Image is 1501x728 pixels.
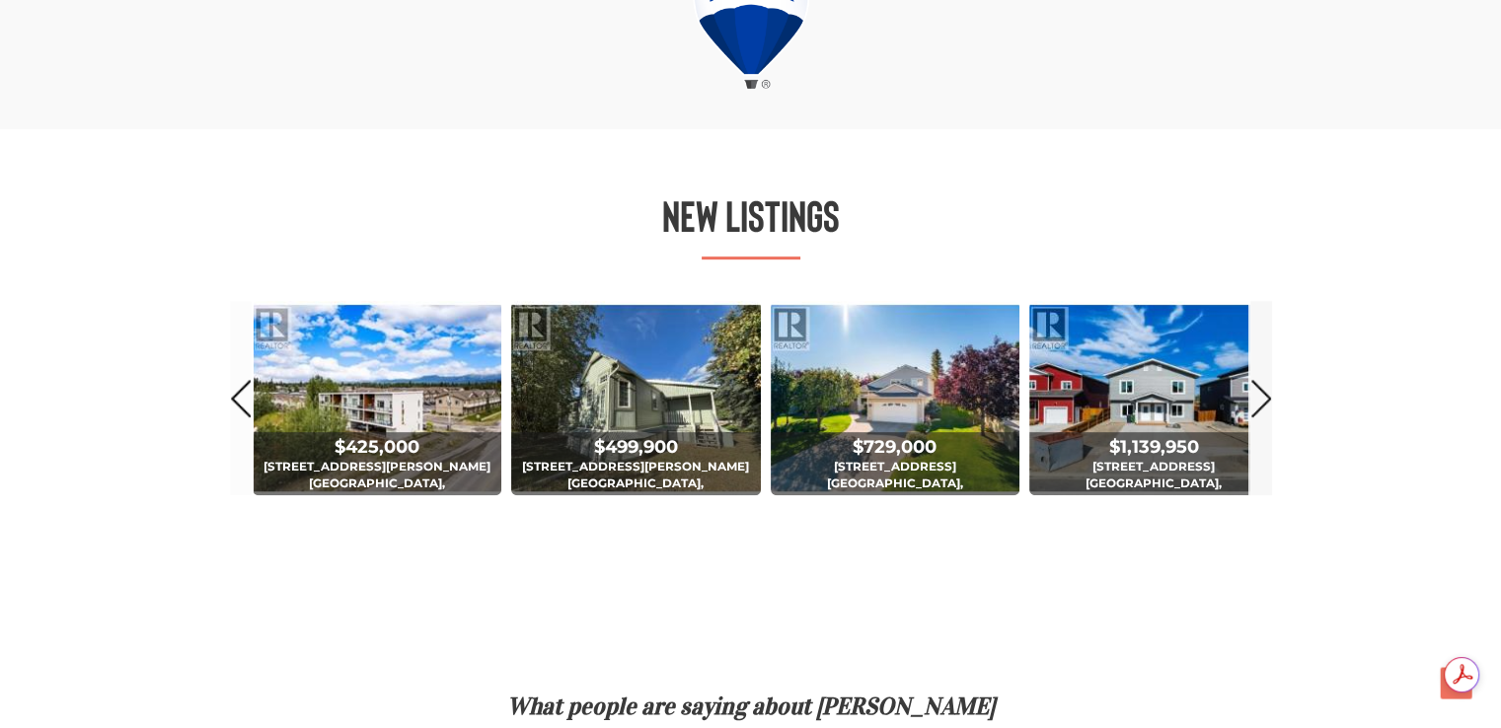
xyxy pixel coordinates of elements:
[771,434,1020,552] span: [STREET_ADDRESS] [GEOGRAPHIC_DATA], [GEOGRAPHIC_DATA]
[513,436,759,458] div: $499,900
[1031,436,1277,458] div: $1,139,950
[198,694,1304,718] h4: What people are saying about [PERSON_NAME]
[1029,434,1279,552] span: [STREET_ADDRESS] [GEOGRAPHIC_DATA], [GEOGRAPHIC_DATA]
[1029,301,1279,495] img: <div class="price">$1,139,950</div> 47 Ellwood Street<br>Whitehorse, Yukon<br><div class='bed_bat...
[773,436,1018,458] div: $729,000
[253,434,502,552] span: [STREET_ADDRESS][PERSON_NAME] [GEOGRAPHIC_DATA], [GEOGRAPHIC_DATA]
[1250,301,1272,495] a: Next
[511,301,761,495] img: <div class="price">$499,900</div> 516 Craig Street<br>Dawson City, Yukon<br><div class='bed_bath'...
[255,436,500,458] div: $425,000
[327,193,1175,237] h2: New Listings
[511,434,761,552] span: [STREET_ADDRESS][PERSON_NAME] [GEOGRAPHIC_DATA], [GEOGRAPHIC_DATA]
[771,301,1020,495] img: <div class="price">$729,000</div> 203 Falcon Drive<br>Whitehorse, Yukon<br><div class='bed_bath'>...
[253,301,502,495] img: <div class="price">$425,000</div> 2-20 Wann Road<br>Whitehorse, Yukon<br><div class='bed_bath'>2 ...
[230,301,252,495] a: Prev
